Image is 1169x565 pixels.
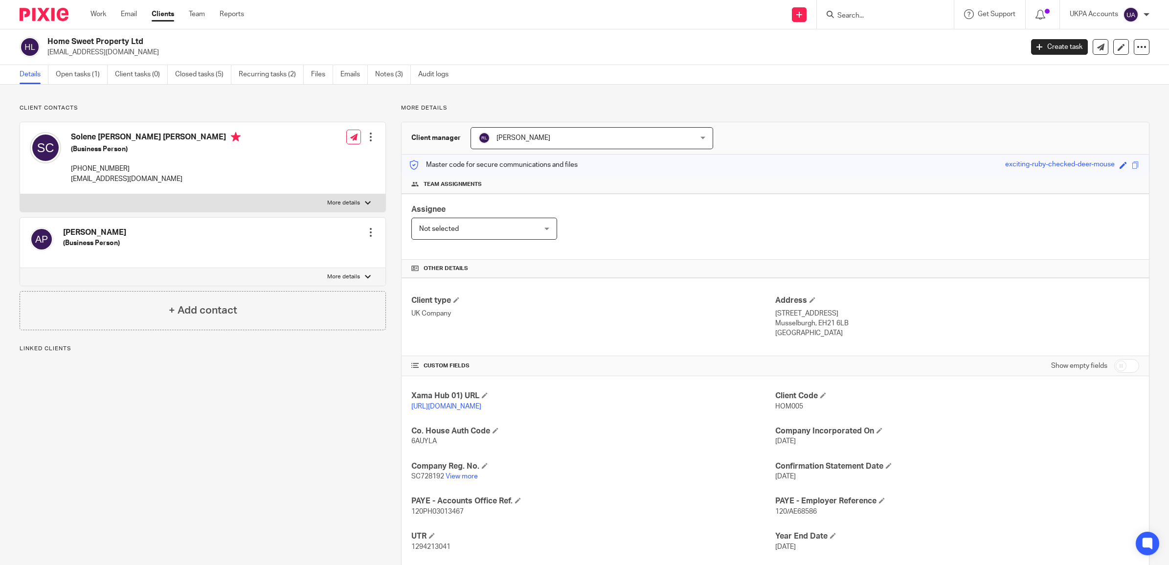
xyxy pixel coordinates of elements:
span: Assignee [411,205,446,213]
p: More details [327,199,360,207]
span: 120PH03013467 [411,508,464,515]
a: Email [121,9,137,19]
a: Notes (3) [375,65,411,84]
h4: UTR [411,531,775,542]
a: Clients [152,9,174,19]
img: svg%3E [478,132,490,144]
p: UK Company [411,309,775,318]
a: Reports [220,9,244,19]
a: Open tasks (1) [56,65,108,84]
h5: (Business Person) [71,144,241,154]
span: SC728192 [411,473,444,480]
a: Client tasks (0) [115,65,168,84]
label: Show empty fields [1051,361,1107,371]
a: [URL][DOMAIN_NAME] [411,403,481,410]
span: 1294213041 [411,543,450,550]
p: Linked clients [20,345,386,353]
a: Work [90,9,106,19]
p: Master code for secure communications and files [409,160,578,170]
i: Primary [231,132,241,142]
img: svg%3E [1123,7,1139,23]
a: Files [311,65,333,84]
span: [DATE] [775,473,796,480]
p: [EMAIL_ADDRESS][DOMAIN_NAME] [47,47,1016,57]
img: svg%3E [20,37,40,57]
h3: Client manager [411,133,461,143]
p: UKPA Accounts [1070,9,1118,19]
span: HOM005 [775,403,803,410]
h4: Company Reg. No. [411,461,775,472]
h4: PAYE - Accounts Office Ref. [411,496,775,506]
span: Other details [424,265,468,272]
a: Details [20,65,48,84]
h5: (Business Person) [63,238,126,248]
img: Pixie [20,8,68,21]
h4: Address [775,295,1139,306]
h4: + Add contact [169,303,237,318]
span: [DATE] [775,543,796,550]
span: 6AUYLA [411,438,437,445]
span: Get Support [978,11,1015,18]
p: [STREET_ADDRESS] [775,309,1139,318]
p: [EMAIL_ADDRESS][DOMAIN_NAME] [71,174,241,184]
p: [GEOGRAPHIC_DATA] [775,328,1139,338]
p: [PHONE_NUMBER] [71,164,241,174]
h4: Client type [411,295,775,306]
span: [PERSON_NAME] [496,135,550,141]
span: Not selected [419,226,459,232]
h4: Year End Date [775,531,1139,542]
a: Create task [1031,39,1088,55]
p: Client contacts [20,104,386,112]
h4: Company Incorporated On [775,426,1139,436]
h4: Solene [PERSON_NAME] [PERSON_NAME] [71,132,241,144]
span: Team assignments [424,181,482,188]
p: More details [327,273,360,281]
h4: Client Code [775,391,1139,401]
a: Audit logs [418,65,456,84]
div: exciting-ruby-checked-deer-mouse [1005,159,1115,171]
h4: Co. House Auth Code [411,426,775,436]
h4: Confirmation Statement Date [775,461,1139,472]
p: More details [401,104,1149,112]
a: View more [446,473,478,480]
h2: Home Sweet Property Ltd [47,37,823,47]
h4: [PERSON_NAME] [63,227,126,238]
input: Search [836,12,924,21]
a: Team [189,9,205,19]
img: svg%3E [30,132,61,163]
span: 120/AE68586 [775,508,817,515]
p: Musselburgh, EH21 6LB [775,318,1139,328]
h4: Xama Hub 01) URL [411,391,775,401]
a: Emails [340,65,368,84]
h4: PAYE - Employer Reference [775,496,1139,506]
img: svg%3E [30,227,53,251]
span: [DATE] [775,438,796,445]
a: Recurring tasks (2) [239,65,304,84]
h4: CUSTOM FIELDS [411,362,775,370]
a: Closed tasks (5) [175,65,231,84]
